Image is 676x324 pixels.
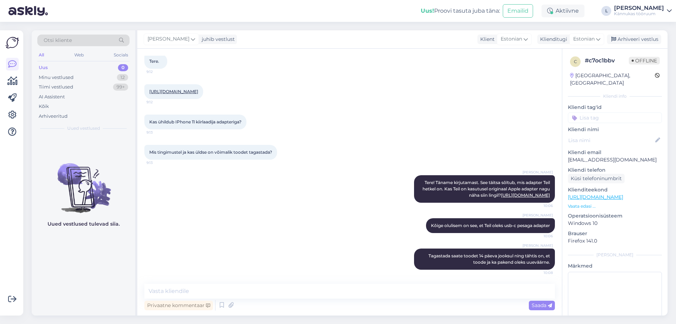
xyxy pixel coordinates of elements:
div: AI Assistent [39,93,65,100]
span: Offline [629,57,660,65]
span: Kõige olulisem on see, et Teil oleks usb-c pesaga adapter [431,223,550,228]
div: Kännukas tööruum [614,11,664,17]
span: 9:12 [146,99,173,105]
span: 9:13 [146,130,173,135]
div: 12 [117,74,128,81]
div: [GEOGRAPHIC_DATA], [GEOGRAPHIC_DATA] [570,72,655,87]
div: Tiimi vestlused [39,84,73,91]
p: Kliendi email [568,149,662,156]
b: Uus! [421,7,434,14]
p: [EMAIL_ADDRESS][DOMAIN_NAME] [568,156,662,164]
p: Operatsioonisüsteem [568,212,662,220]
div: 99+ [113,84,128,91]
img: Askly Logo [6,36,19,49]
span: Tere! Täname kirjutamast. See täitsa sõltub, mis adapter Teil hetkel on. Kas Teil on kasutusel or... [423,180,551,198]
a: [URL][DOMAIN_NAME] [501,192,550,198]
p: Firefox 141.0 [568,237,662,245]
div: # c7oc1bbv [585,56,629,65]
p: Vaata edasi ... [568,203,662,209]
span: Tagastada saate toodet 14 päeva jooksul ning tähtis on, et toode ja ka pakend oleks uueväärne. [428,253,551,265]
a: [URL][DOMAIN_NAME] [568,194,623,200]
span: Estonian [501,35,522,43]
div: Küsi telefoninumbrit [568,174,625,183]
span: [PERSON_NAME] [148,35,189,43]
div: juhib vestlust [199,36,235,43]
a: [PERSON_NAME]Kännukas tööruum [614,5,672,17]
span: Uued vestlused [67,125,100,132]
p: Märkmed [568,262,662,270]
span: [PERSON_NAME] [522,243,553,248]
button: Emailid [503,4,533,18]
div: Aktiivne [542,5,584,17]
span: 9:12 [146,69,173,74]
span: [PERSON_NAME] [522,170,553,175]
input: Lisa tag [568,112,662,123]
div: All [37,50,45,60]
input: Lisa nimi [568,136,654,144]
div: Arhiveeri vestlus [607,35,661,44]
div: Privaatne kommentaar [144,301,213,310]
div: Minu vestlused [39,74,74,81]
span: 9:13 [146,160,173,165]
p: Brauser [568,230,662,237]
div: Proovi tasuta juba täna: [421,7,500,15]
span: c [574,59,577,64]
span: 10:06 [526,233,553,239]
span: 10:06 [526,203,553,208]
div: Uus [39,64,48,71]
span: Tere. [149,59,159,64]
div: Socials [112,50,130,60]
p: Klienditeekond [568,186,662,194]
p: Uued vestlused tulevad siia. [48,220,120,228]
span: Estonian [573,35,595,43]
span: 10:08 [526,270,553,275]
div: Klient [477,36,495,43]
p: Windows 10 [568,220,662,227]
div: Kõik [39,103,49,110]
span: Saada [532,302,552,308]
div: [PERSON_NAME] [568,252,662,258]
span: Mis tingimustel ja kas üldse on võimalik toodet tagastada? [149,149,272,155]
p: Kliendi tag'id [568,104,662,111]
span: Otsi kliente [44,37,72,44]
div: Arhiveeritud [39,113,68,120]
div: [PERSON_NAME] [614,5,664,11]
p: Kliendi nimi [568,126,662,133]
div: L [601,6,611,16]
span: [PERSON_NAME] [522,213,553,218]
div: Web [73,50,85,60]
img: No chats [32,151,135,214]
p: Kliendi telefon [568,166,662,174]
span: Kas ühildub IPhone 11 kiirlaadija adapteriga? [149,119,242,124]
div: 0 [118,64,128,71]
div: Kliendi info [568,93,662,99]
div: Klienditugi [537,36,567,43]
a: [URL][DOMAIN_NAME] [149,89,198,94]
